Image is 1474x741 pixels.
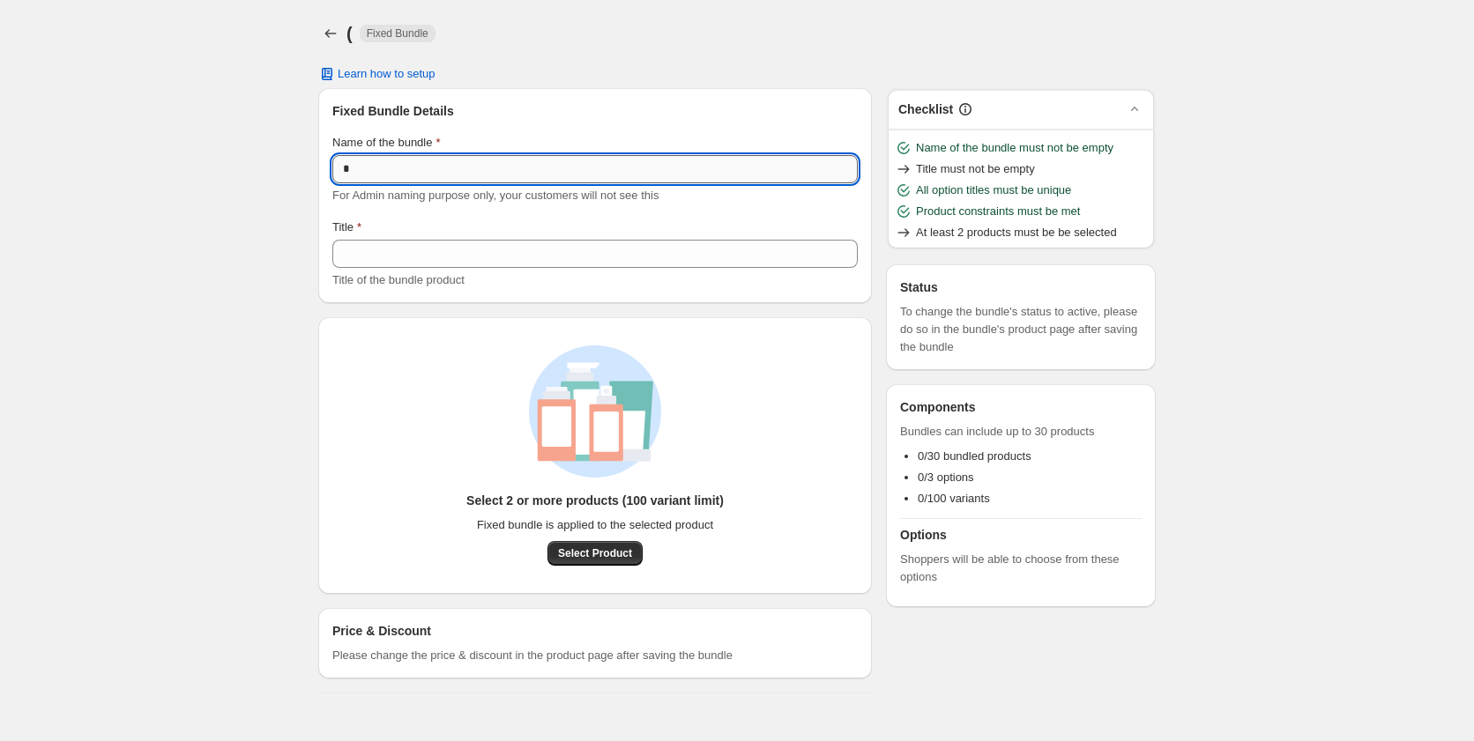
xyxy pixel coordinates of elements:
[466,492,724,509] h3: Select 2 or more products (100 variant limit)
[332,102,858,120] h3: Fixed Bundle Details
[918,449,1031,463] span: 0/30 bundled products
[332,189,659,202] span: For Admin naming purpose only, your customers will not see this
[338,67,435,81] span: Learn how to setup
[916,160,1035,178] span: Title must not be empty
[916,139,1113,157] span: Name of the bundle must not be empty
[318,21,343,46] button: Back
[900,423,1142,441] span: Bundles can include up to 30 products
[900,551,1142,586] span: Shoppers will be able to choose from these options
[916,224,1117,241] span: At least 2 products must be be selected
[308,62,446,86] button: Learn how to setup
[918,471,974,484] span: 0/3 options
[558,546,632,560] span: Select Product
[332,219,361,236] label: Title
[346,23,353,44] h1: (
[916,182,1071,199] span: All option titles must be unique
[332,273,465,286] span: Title of the bundle product
[332,647,733,664] span: Please change the price & discount in the product page after saving the bundle
[547,541,643,566] button: Select Product
[900,398,976,416] h3: Components
[900,278,1142,296] h3: Status
[900,303,1142,356] span: To change the bundle's status to active, please do so in the bundle's product page after saving t...
[367,26,428,41] span: Fixed Bundle
[477,516,713,534] span: Fixed bundle is applied to the selected product
[898,100,953,118] h3: Checklist
[916,203,1080,220] span: Product constraints must be met
[332,622,431,640] h3: Price & Discount
[332,134,441,152] label: Name of the bundle
[900,526,1142,544] h3: Options
[918,492,990,505] span: 0/100 variants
